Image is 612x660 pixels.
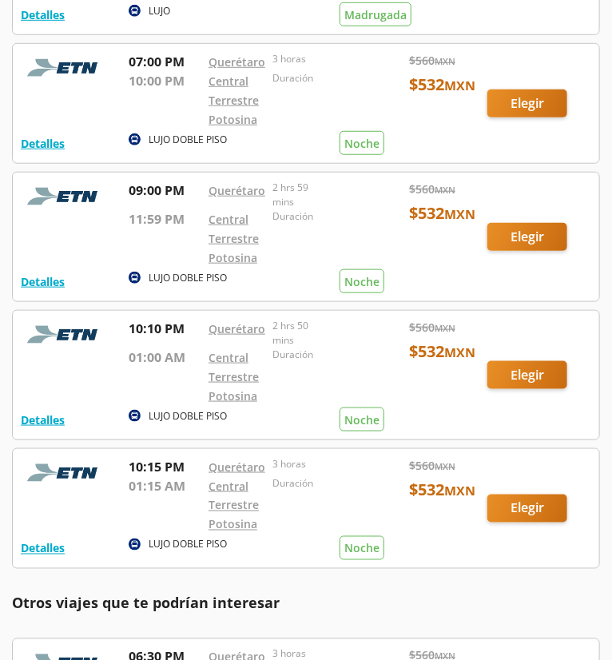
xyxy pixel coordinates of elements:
[21,412,65,428] button: Detalles
[149,538,227,552] p: LUJO DOBLE PISO
[209,350,259,404] a: Central Terrestre Potosina
[12,593,600,614] p: Otros viajes que te podrían interesar
[21,540,65,557] button: Detalles
[209,321,265,336] a: Querétaro
[209,183,265,198] a: Querétaro
[149,4,170,18] p: LUJO
[21,273,65,290] button: Detalles
[209,74,259,127] a: Central Terrestre Potosina
[209,212,259,265] a: Central Terrestre Potosina
[149,271,227,285] p: LUJO DOBLE PISO
[209,459,265,475] a: Querétaro
[149,133,227,147] p: LUJO DOBLE PISO
[149,409,227,423] p: LUJO DOBLE PISO
[21,135,65,152] button: Detalles
[209,479,259,532] a: Central Terrestre Potosina
[209,54,265,70] a: Querétaro
[21,6,65,23] button: Detalles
